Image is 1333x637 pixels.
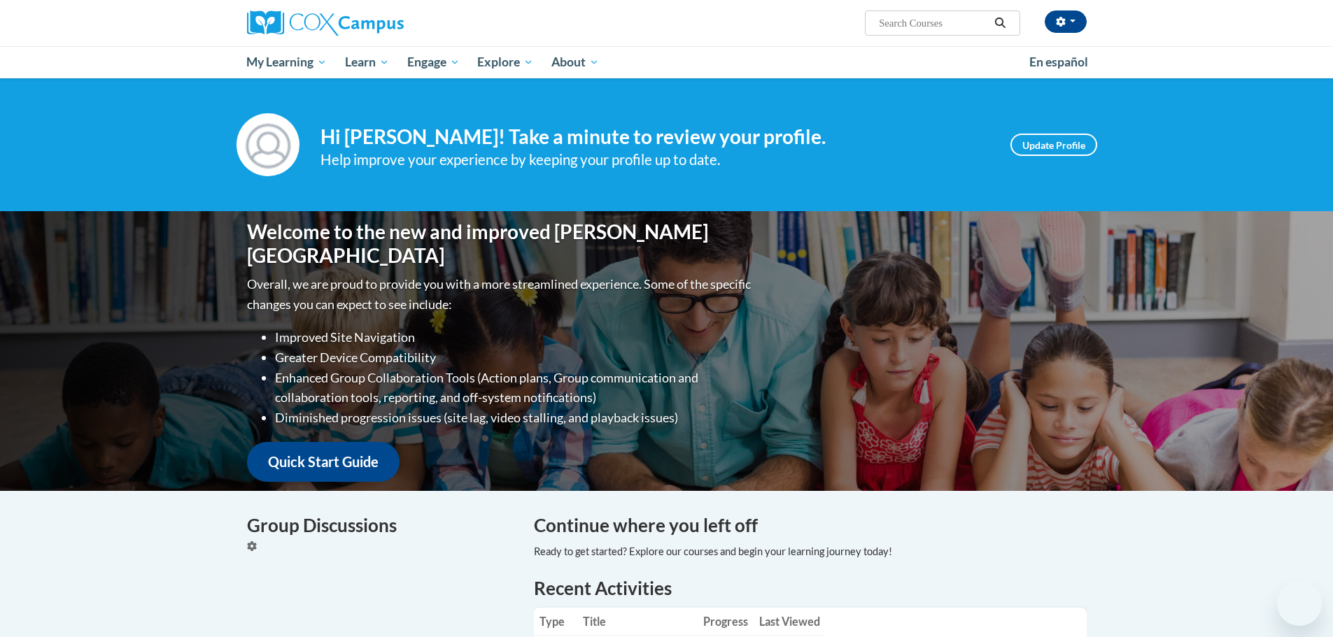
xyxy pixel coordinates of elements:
span: Engage [407,54,460,71]
img: Cox Campus [247,10,404,36]
a: Explore [468,46,542,78]
a: Quick Start Guide [247,442,400,482]
h1: Recent Activities [534,575,1087,601]
span: Explore [477,54,533,71]
th: Progress [698,608,754,636]
h4: Hi [PERSON_NAME]! Take a minute to review your profile. [320,125,989,149]
img: Profile Image [237,113,299,176]
a: My Learning [238,46,337,78]
th: Type [534,608,577,636]
th: Title [577,608,698,636]
h1: Welcome to the new and improved [PERSON_NAME][GEOGRAPHIC_DATA] [247,220,754,267]
span: My Learning [246,54,327,71]
a: Engage [398,46,469,78]
h4: Group Discussions [247,512,513,539]
a: En español [1020,48,1097,77]
span: En español [1029,55,1088,69]
li: Greater Device Compatibility [275,348,754,368]
a: Cox Campus [247,10,513,36]
th: Last Viewed [754,608,826,636]
span: About [551,54,599,71]
button: Account Settings [1045,10,1087,33]
iframe: Button to launch messaging window [1277,581,1322,626]
div: Help improve your experience by keeping your profile up to date. [320,148,989,171]
li: Improved Site Navigation [275,327,754,348]
li: Diminished progression issues (site lag, video stalling, and playback issues) [275,408,754,428]
button: Search [989,15,1010,31]
a: Learn [336,46,398,78]
div: Main menu [226,46,1108,78]
span: Learn [345,54,389,71]
li: Enhanced Group Collaboration Tools (Action plans, Group communication and collaboration tools, re... [275,368,754,408]
p: Overall, we are proud to provide you with a more streamlined experience. Some of the specific cha... [247,274,754,315]
input: Search Courses [877,15,989,31]
a: Update Profile [1010,134,1097,156]
h4: Continue where you left off [534,512,1087,539]
a: About [542,46,608,78]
